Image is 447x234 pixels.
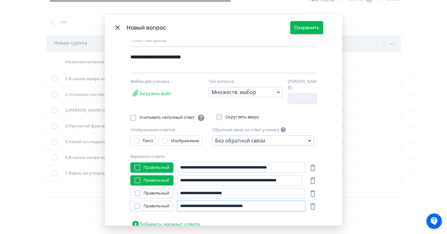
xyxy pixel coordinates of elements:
span: Правильный [144,177,169,184]
label: Обратная связь на ответ ученика [212,127,279,133]
div: Текст вопроса [130,36,317,47]
div: Множеств. выбор [212,88,256,96]
div: Текст [143,138,153,144]
div: Без обратной связи [215,137,265,144]
button: Добавить вариант ответа [130,218,201,230]
label: [PERSON_NAME] [288,78,317,91]
span: Округлять вверх [225,114,259,120]
button: Сохранить [290,21,323,34]
span: Правильный [144,203,169,209]
span: Правильный [144,190,169,196]
label: Варианты ответа [130,153,164,160]
div: Изображение [171,138,199,144]
span: Учитывать неполный ответ [139,114,205,122]
label: Тип вопроса [209,78,234,85]
span: Правильный [144,164,169,171]
div: Файлы для ученика [130,78,198,85]
label: Отображение ответов [130,127,175,133]
div: Modal [105,15,342,225]
div: Новый вопрос [127,23,290,32]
